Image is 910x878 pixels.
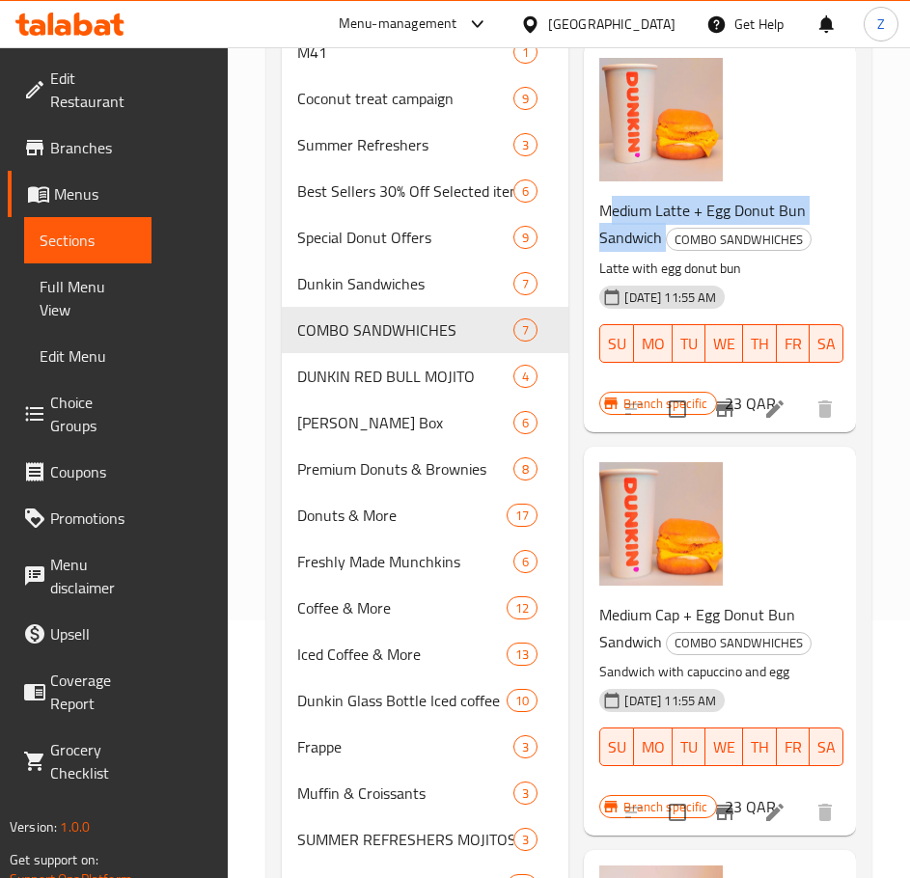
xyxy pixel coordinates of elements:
button: WE [705,727,743,766]
span: Edit Menu [40,344,136,368]
a: Branches [8,124,152,171]
span: WE [713,733,735,761]
a: Edit menu item [763,398,786,421]
button: TH [743,324,777,363]
div: Menu-management [339,13,457,36]
p: Latte with egg donut bun [599,257,825,281]
div: Donuts & More17 [282,492,569,538]
span: 1.0.0 [60,814,90,839]
span: Grocery Checklist [50,738,136,784]
div: items [507,504,538,527]
span: COMBO SANDWHICHES [667,632,811,654]
img: Medium Latte + Egg Donut Bun Sandwich [599,58,723,181]
span: [DATE] 11:55 AM [617,692,724,710]
span: Freshly Made Munchkins [297,550,513,573]
div: items [513,318,538,342]
div: items [513,782,538,805]
span: Coverage Report [50,669,136,715]
button: TU [673,324,705,363]
span: Muffin & Croissants [297,782,513,805]
span: 6 [514,553,537,571]
div: items [513,735,538,758]
span: M41 [297,41,513,64]
span: Choice Groups [50,391,136,437]
span: Coupons [50,460,136,483]
span: SU [608,733,626,761]
div: items [513,550,538,573]
div: items [513,457,538,480]
button: FR [777,324,810,363]
span: FR [785,733,802,761]
span: 8 [514,460,537,479]
span: 9 [514,90,537,108]
span: 9 [514,229,537,247]
span: Premium Donuts & Brownies [297,457,513,480]
div: Coconut treat campaign9 [282,75,569,122]
span: Get support on: [10,847,98,872]
span: [DATE] 11:55 AM [617,288,724,307]
button: MO [634,727,673,766]
span: 3 [514,738,537,756]
a: Sections [24,217,152,263]
div: items [513,365,538,388]
span: 4 [514,368,537,386]
span: Full Menu View [40,275,136,321]
a: Choice Groups [8,379,152,449]
span: Promotions [50,507,136,530]
div: items [507,643,538,666]
span: TH [751,330,769,358]
span: 12 [508,599,537,617]
span: SA [817,733,836,761]
span: Sections [40,229,136,252]
span: Medium Cap + Egg Donut Bun Sandwich [599,600,795,656]
div: [PERSON_NAME] Box6 [282,399,569,446]
div: Coffee & More12 [282,585,569,631]
div: Dunkin Glass Bottle Iced coffee10 [282,677,569,724]
span: SUMMER REFRESHERS MOJITOS [297,828,513,851]
span: Medium Latte + Egg Donut Bun Sandwich [599,196,806,252]
span: 3 [514,784,537,803]
p: Sandwich with capuccino and egg [599,660,825,684]
a: Coupons [8,449,152,495]
div: Coffee & More [297,596,507,619]
a: Upsell [8,611,152,657]
span: Version: [10,814,57,839]
a: Promotions [8,495,152,541]
div: items [513,828,538,851]
a: Edit Menu [24,333,152,379]
div: Dunkin Sandwiches7 [282,261,569,307]
div: items [513,133,538,156]
span: Summer Refreshers [297,133,513,156]
span: Frappe [297,735,513,758]
button: MO [634,324,673,363]
div: Iced Coffee & More13 [282,631,569,677]
span: TH [751,733,769,761]
span: SA [817,330,836,358]
span: Select to update [657,389,698,429]
span: 6 [514,414,537,432]
button: SA [810,324,843,363]
span: COMBO SANDWHICHES [667,229,811,251]
a: Menus [8,171,152,217]
button: SA [810,727,843,766]
a: Grocery Checklist [8,727,152,796]
div: Dunkin Joe Box [297,411,513,434]
span: FR [785,330,802,358]
button: TU [673,727,705,766]
span: MO [642,330,665,358]
div: Freshly Made Munchkins6 [282,538,569,585]
a: Edit Restaurant [8,55,152,124]
div: items [513,411,538,434]
span: 6 [514,182,537,201]
span: Donuts & More [297,504,507,527]
div: COMBO SANDWHICHES [666,228,812,251]
span: Best Sellers 30% Off Selected item [297,179,513,203]
span: Coconut treat campaign [297,87,513,110]
div: [GEOGRAPHIC_DATA] [548,14,676,35]
button: Branch-specific-item [702,386,748,432]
